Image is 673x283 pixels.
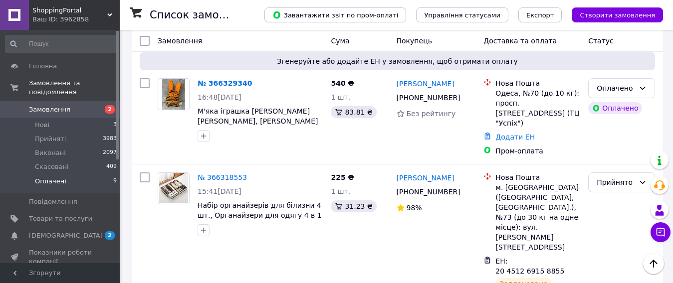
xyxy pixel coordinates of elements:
[29,248,92,266] span: Показники роботи компанії
[588,37,614,45] span: Статус
[562,10,663,18] a: Створити замовлення
[198,93,241,101] span: 16:48[DATE]
[395,91,462,105] div: [PHONE_NUMBER]
[331,106,376,118] div: 83.81 ₴
[198,173,247,181] a: № 366318553
[198,107,318,155] a: М'яка іграшка [PERSON_NAME] [PERSON_NAME], [PERSON_NAME] м'яка іграшка з зубами, Дитяча м'яка ігр...
[331,187,350,195] span: 1 шт.
[105,105,115,114] span: 2
[159,173,188,204] img: Фото товару
[597,83,635,94] div: Оплачено
[105,231,115,240] span: 2
[264,7,406,22] button: Завантажити звіт по пром-оплаті
[495,78,580,88] div: Нова Пошта
[162,79,186,110] img: Фото товару
[272,10,398,19] span: Завантажити звіт по пром-оплаті
[397,173,454,183] a: [PERSON_NAME]
[526,11,554,19] span: Експорт
[331,37,349,45] span: Cума
[32,15,120,24] div: Ваш ID: 3962858
[29,105,70,114] span: Замовлення
[495,172,580,182] div: Нова Пошта
[29,62,57,71] span: Головна
[29,231,103,240] span: [DEMOGRAPHIC_DATA]
[331,93,350,101] span: 1 шт.
[198,79,252,87] a: № 366329340
[198,187,241,195] span: 15:41[DATE]
[395,185,462,199] div: [PHONE_NUMBER]
[407,110,456,118] span: Без рейтингу
[35,177,66,186] span: Оплачені
[158,78,190,110] a: Фото товару
[158,37,202,45] span: Замовлення
[29,214,92,223] span: Товари та послуги
[483,37,557,45] span: Доставка та оплата
[29,79,120,97] span: Замовлення та повідомлення
[113,177,117,186] span: 9
[29,197,77,206] span: Повідомлення
[35,121,49,130] span: Нові
[651,222,671,242] button: Чат з покупцем
[518,7,562,22] button: Експорт
[113,121,117,130] span: 3
[5,35,118,53] input: Пошук
[495,182,580,252] div: м. [GEOGRAPHIC_DATA] ([GEOGRAPHIC_DATA], [GEOGRAPHIC_DATA].), №73 (до 30 кг на одне місце): вул. ...
[597,177,635,188] div: Прийнято
[495,133,535,141] a: Додати ЕН
[144,56,651,66] span: Згенеруйте або додайте ЕН у замовлення, щоб отримати оплату
[424,11,500,19] span: Управління статусами
[35,148,66,157] span: Виконані
[495,146,580,156] div: Пром-оплата
[588,102,642,114] div: Оплачено
[580,11,655,19] span: Створити замовлення
[158,172,190,204] a: Фото товару
[106,162,117,171] span: 409
[495,257,564,275] span: ЕН: 20 4512 6915 8855
[407,204,422,212] span: 98%
[331,79,354,87] span: 540 ₴
[103,135,117,143] span: 3983
[397,37,432,45] span: Покупець
[103,148,117,157] span: 2097
[35,162,69,171] span: Скасовані
[331,200,376,212] div: 31.23 ₴
[416,7,508,22] button: Управління статусами
[198,201,322,229] a: Набір органайзерів для білизни 4 шт., Органайзери для одягу 4 в 1 бежевий, Коробка-органайзер
[397,79,454,89] a: [PERSON_NAME]
[572,7,663,22] button: Створити замовлення
[643,253,664,274] button: Наверх
[495,88,580,128] div: Одеса, №70 (до 10 кг): просп. [STREET_ADDRESS] (ТЦ "Успіх")
[150,9,251,21] h1: Список замовлень
[32,6,107,15] span: ShoppingPortal
[35,135,66,143] span: Прийняті
[331,173,354,181] span: 225 ₴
